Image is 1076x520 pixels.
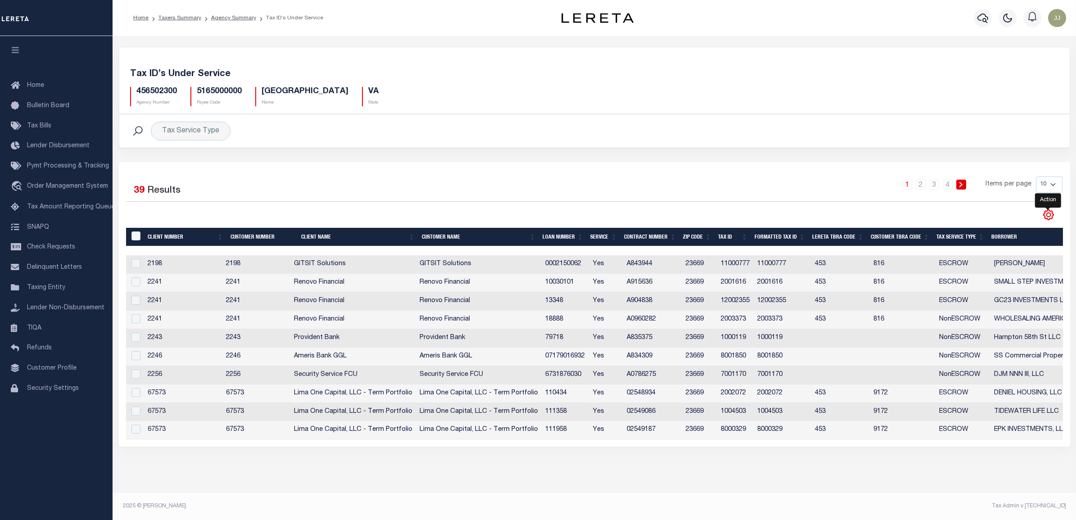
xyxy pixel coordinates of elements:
[587,228,620,246] th: Service: activate to sort column ascending
[717,366,754,384] td: 7001170
[27,305,104,311] span: Lender Non-Disbursement
[751,228,809,246] th: Formatted Tax ID: activate to sort column ascending
[368,87,379,97] h5: VA
[416,255,542,274] td: GITSIT Solutions
[222,292,290,311] td: 2241
[754,348,811,366] td: 8001850
[416,421,542,439] td: Lima One Capital, LLC - Term Portfolio
[134,186,145,195] span: 39
[222,274,290,292] td: 2241
[197,99,242,106] p: Payee Code
[416,403,542,421] td: Lima One Capital, LLC - Term Portfolio
[262,87,348,97] h5: [GEOGRAPHIC_DATA]
[416,311,542,329] td: Renovo Financial
[1035,193,1061,208] div: Action
[144,292,222,311] td: 2241
[682,421,717,439] td: 23669
[589,255,623,274] td: Yes
[290,274,416,292] td: Renovo Financial
[682,403,717,421] td: 23669
[368,99,379,106] p: State
[870,255,936,274] td: 816
[126,228,145,246] th: &nbsp;
[27,285,65,291] span: Taxing Entity
[542,292,589,311] td: 13348
[682,255,717,274] td: 23669
[811,384,870,403] td: 453
[136,87,177,97] h5: 456502300
[682,292,717,311] td: 23669
[542,421,589,439] td: 111958
[754,274,811,292] td: 2001616
[902,180,912,190] a: 1
[754,384,811,403] td: 2002072
[416,274,542,292] td: Renovo Financial
[811,292,870,311] td: 453
[589,403,623,421] td: Yes
[623,255,682,274] td: A843944
[27,204,115,210] span: Tax Amount Reporting Queue
[290,348,416,366] td: Ameris Bank GGL
[589,384,623,403] td: Yes
[116,502,595,510] div: 2025 © [PERSON_NAME].
[623,329,682,348] td: A835375
[717,403,754,421] td: 1004503
[27,365,77,371] span: Customer Profile
[589,366,623,384] td: Yes
[620,228,679,246] th: Contract Number: activate to sort column ascending
[542,311,589,329] td: 18888
[147,184,181,198] label: Results
[222,384,290,403] td: 67573
[227,228,298,246] th: Customer Number
[717,329,754,348] td: 1000119
[717,421,754,439] td: 8000329
[542,403,589,421] td: 111358
[870,311,936,329] td: 816
[262,99,348,106] p: Name
[542,348,589,366] td: 07179016932
[936,311,990,329] td: NonESCROW
[222,311,290,329] td: 2241
[290,311,416,329] td: Renovo Financial
[561,13,633,23] img: logo-dark.svg
[754,421,811,439] td: 8000329
[754,255,811,274] td: 11000777
[811,255,870,274] td: 453
[144,311,222,329] td: 2241
[222,403,290,421] td: 67573
[27,143,90,149] span: Lender Disbursement
[986,180,1031,190] span: Items per page
[144,228,226,246] th: Client Number: activate to sort column ascending
[679,228,714,246] th: Zip Code: activate to sort column ascending
[870,403,936,421] td: 9172
[936,421,990,439] td: ESCROW
[144,329,222,348] td: 2243
[936,384,990,403] td: ESCROW
[151,122,231,140] div: Tax Service Type
[717,255,754,274] td: 11000777
[197,87,242,97] h5: 5165000000
[542,255,589,274] td: 0002150062
[870,274,936,292] td: 816
[290,403,416,421] td: Lima One Capital, LLC - Term Portfolio
[416,292,542,311] td: Renovo Financial
[867,228,933,246] th: Customer TBRA Code: activate to sort column ascending
[682,329,717,348] td: 23669
[682,366,717,384] td: 23669
[811,311,870,329] td: 453
[27,345,52,351] span: Refunds
[27,224,49,230] span: SNAPQ
[870,384,936,403] td: 9172
[290,366,416,384] td: Security Service FCU
[811,274,870,292] td: 453
[211,15,256,21] a: Agency Summary
[589,311,623,329] td: Yes
[682,384,717,403] td: 23669
[542,329,589,348] td: 79718
[144,421,222,439] td: 67573
[943,180,953,190] a: 4
[290,421,416,439] td: Lima One Capital, LLC - Term Portfolio
[130,69,1059,80] h5: Tax ID’s Under Service
[27,163,109,169] span: Pymt Processing & Tracking
[27,123,51,129] span: Tax Bills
